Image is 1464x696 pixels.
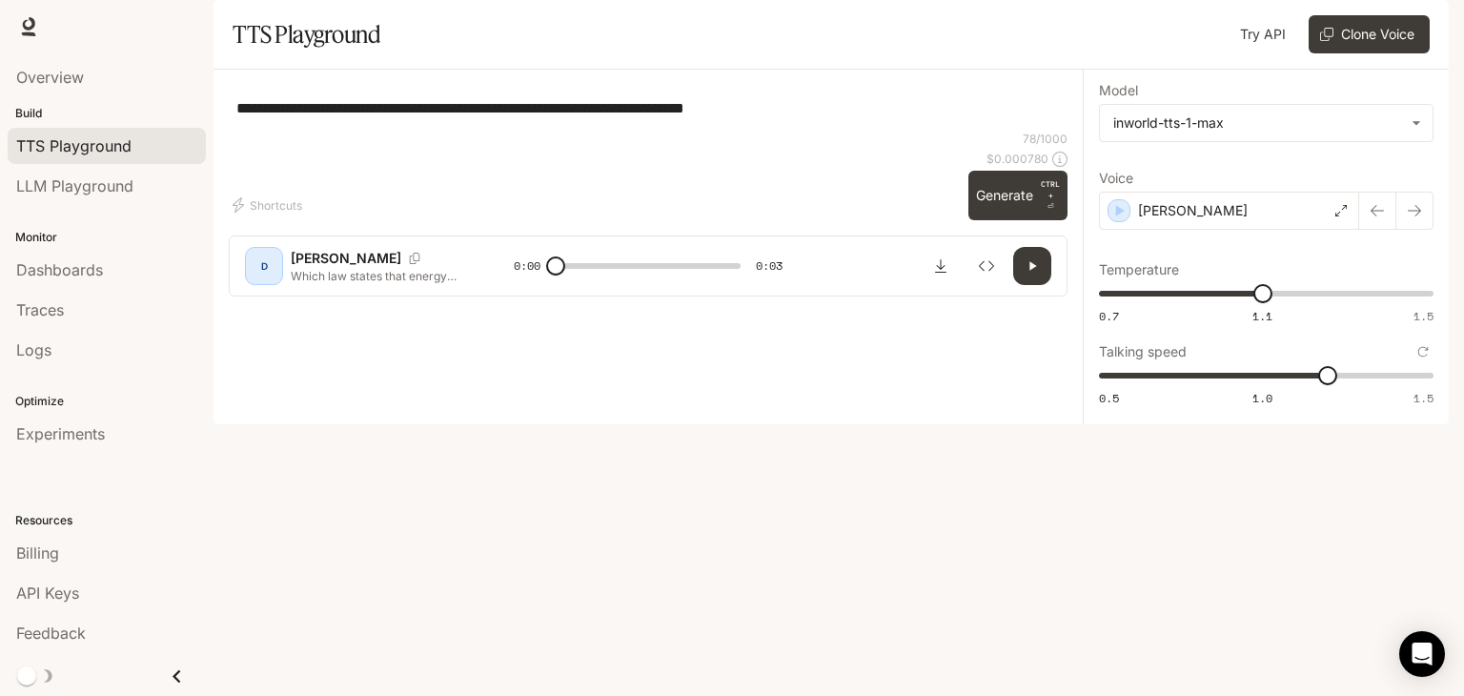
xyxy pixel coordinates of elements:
[1413,390,1433,406] span: 1.5
[1023,131,1067,147] p: 78 / 1000
[1099,345,1187,358] p: Talking speed
[1252,390,1272,406] span: 1.0
[291,268,468,284] p: Which law states that energy cannot be created or destroyed, only transformed?
[1232,15,1293,53] a: Try API
[1099,172,1133,185] p: Voice
[233,15,380,53] h1: TTS Playground
[1309,15,1430,53] button: Clone Voice
[1413,341,1433,362] button: Reset to default
[291,249,401,268] p: [PERSON_NAME]
[401,253,428,264] button: Copy Voice ID
[1041,178,1060,213] p: ⏎
[1041,178,1060,201] p: CTRL +
[1099,84,1138,97] p: Model
[1099,263,1179,276] p: Temperature
[249,251,279,281] div: D
[1099,390,1119,406] span: 0.5
[1113,113,1402,133] div: inworld-tts-1-max
[968,171,1067,220] button: GenerateCTRL +⏎
[967,247,1006,285] button: Inspect
[986,151,1048,167] p: $ 0.000780
[1413,308,1433,324] span: 1.5
[1138,201,1248,220] p: [PERSON_NAME]
[1099,308,1119,324] span: 0.7
[1100,105,1433,141] div: inworld-tts-1-max
[1252,308,1272,324] span: 1.1
[922,247,960,285] button: Download audio
[756,256,783,276] span: 0:03
[514,256,540,276] span: 0:00
[1399,631,1445,677] div: Open Intercom Messenger
[229,190,310,220] button: Shortcuts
